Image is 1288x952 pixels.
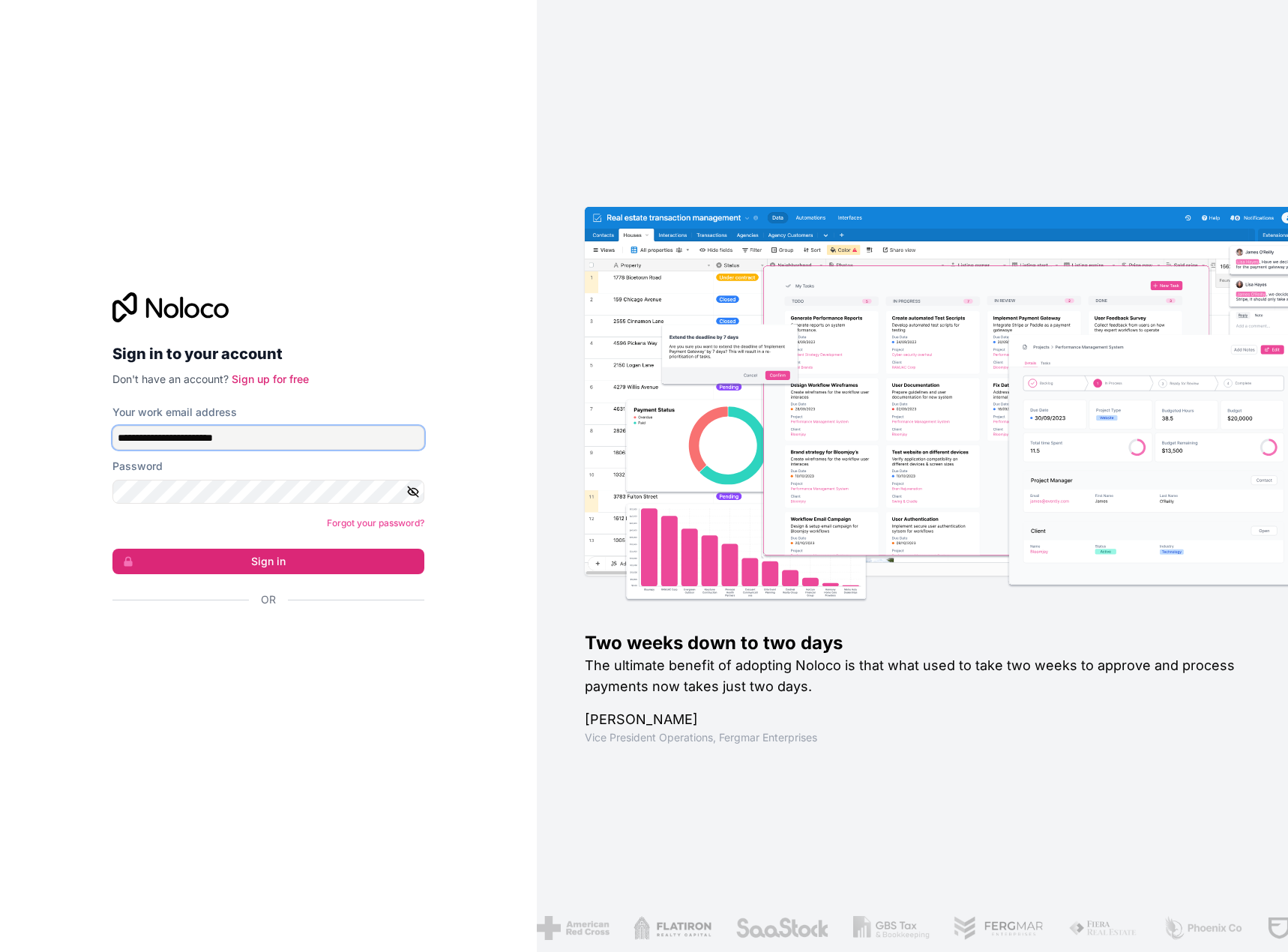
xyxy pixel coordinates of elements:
img: /assets/fiera-fwj2N5v4.png [1068,916,1138,940]
span: Don't have an account? [112,373,229,385]
h1: Two weeks down to two days [585,631,1240,655]
button: Sign in [112,549,424,574]
h2: Sign in to your account [112,340,424,367]
input: Email address [112,426,424,450]
label: Your work email address [112,405,237,420]
img: /assets/fergmar-CudnrXN5.png [952,916,1044,940]
a: Sign up for free [232,373,309,385]
img: /assets/flatiron-C8eUkumj.png [632,916,709,940]
h1: Vice President Operations , Fergmar Enterprises [585,730,1240,745]
h2: The ultimate benefit of adopting Noloco is that what used to take two weeks to approve and proces... [585,655,1240,697]
h1: [PERSON_NAME] [585,709,1240,730]
iframe: Sign in with Google Button [105,624,420,657]
img: /assets/saastock-C6Zbiodz.png [734,916,828,940]
span: Or [261,592,276,607]
img: /assets/gbstax-C-GtDUiK.png [852,916,928,940]
img: /assets/phoenix-BREaitsQ.png [1161,916,1242,940]
label: Password [112,459,163,474]
a: Forgot your password? [327,517,424,528]
input: Password [112,480,424,504]
img: /assets/american-red-cross-BAupjrZR.png [535,916,608,940]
